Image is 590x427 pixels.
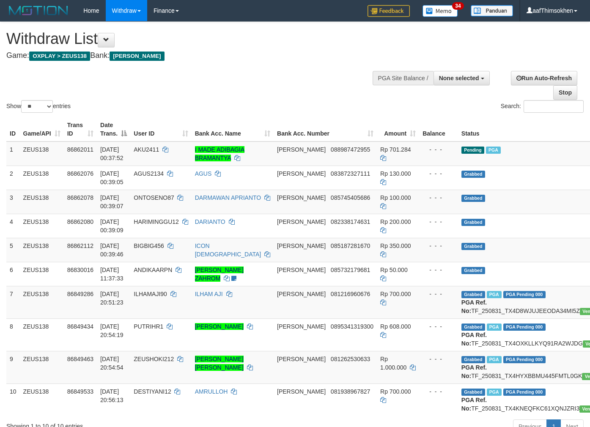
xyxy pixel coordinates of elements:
span: Pending [461,147,484,154]
span: 86862076 [67,170,93,177]
span: [DATE] 00:39:07 [100,194,123,209]
span: [PERSON_NAME] [277,242,326,249]
td: 2 [6,166,20,190]
span: Copy 085745405686 to clipboard [331,194,370,201]
div: - - - [423,322,455,331]
span: [DATE] 20:56:13 [100,388,123,403]
td: ZEUS138 [20,351,64,383]
a: [PERSON_NAME] ZAHROM [195,267,244,282]
span: Rp 50.000 [380,267,408,273]
span: [PERSON_NAME] [277,323,326,330]
th: ID [6,117,20,141]
td: 9 [6,351,20,383]
span: ZEUSHOKI212 [134,356,174,362]
span: Marked by aafchomsokheang [486,147,501,154]
span: [DATE] 11:37:33 [100,267,123,282]
span: [PERSON_NAME] [277,194,326,201]
span: BIGBIG456 [134,242,164,249]
span: [PERSON_NAME] [277,146,326,153]
td: ZEUS138 [20,286,64,318]
span: OXPLAY > ZEUS138 [29,52,90,61]
span: [PERSON_NAME] [277,291,326,297]
div: - - - [423,266,455,274]
span: [DATE] 00:37:52 [100,146,123,161]
input: Search: [524,100,584,113]
span: Rp 700.000 [380,291,411,297]
div: - - - [423,145,455,154]
a: Run Auto-Refresh [511,71,577,85]
span: [PERSON_NAME] [110,52,164,61]
span: Rp 608.000 [380,323,411,330]
span: PUTRIHR1 [134,323,163,330]
a: AMRULLOH [195,388,228,395]
span: Grabbed [461,291,485,298]
span: Grabbed [461,195,485,202]
div: PGA Site Balance / [373,71,434,85]
span: [DATE] 20:54:19 [100,323,123,338]
span: PGA Pending [503,389,546,396]
span: [DATE] 00:39:46 [100,242,123,258]
span: Marked by aafRornrotha [487,324,502,331]
button: None selected [434,71,490,85]
b: PGA Ref. No: [461,332,487,347]
span: 86849286 [67,291,93,297]
span: Copy 085732179681 to clipboard [331,267,370,273]
span: HARIMINGGU12 [134,218,179,225]
span: Copy 083872327111 to clipboard [331,170,370,177]
div: - - - [423,218,455,226]
td: 6 [6,262,20,286]
span: [PERSON_NAME] [277,267,326,273]
span: Copy 082338174631 to clipboard [331,218,370,225]
span: 86862112 [67,242,93,249]
span: Rp 1.000.000 [380,356,406,371]
img: Button%20Memo.svg [423,5,458,17]
th: Bank Acc. Name: activate to sort column ascending [192,117,274,141]
a: Stop [553,85,577,100]
a: DARIANTO [195,218,225,225]
span: Grabbed [461,243,485,250]
td: 10 [6,383,20,416]
div: - - - [423,193,455,202]
span: [PERSON_NAME] [277,218,326,225]
span: Copy 081938967827 to clipboard [331,388,370,395]
span: 86862080 [67,218,93,225]
a: I MADE ADIBAGIA BRAMANTYA [195,146,244,161]
span: [PERSON_NAME] [277,170,326,177]
td: ZEUS138 [20,318,64,351]
a: DARMAWAN APRIANTO [195,194,261,201]
span: Rp 100.000 [380,194,411,201]
b: PGA Ref. No: [461,397,487,412]
b: PGA Ref. No: [461,299,487,314]
span: Grabbed [461,356,485,363]
span: 86849533 [67,388,93,395]
div: - - - [423,387,455,396]
span: PGA Pending [503,291,546,298]
span: 86849463 [67,356,93,362]
span: [DATE] 00:39:05 [100,170,123,185]
div: - - - [423,169,455,178]
th: Amount: activate to sort column ascending [377,117,419,141]
span: Grabbed [461,389,485,396]
td: ZEUS138 [20,190,64,214]
img: panduan.png [471,5,513,16]
td: ZEUS138 [20,166,64,190]
span: ILHAMAJI90 [134,291,167,297]
th: Game/API: activate to sort column ascending [20,117,64,141]
span: AGUS2134 [134,170,164,177]
span: ONTOSENO87 [134,194,174,201]
span: DESTIYANI12 [134,388,171,395]
td: 5 [6,238,20,262]
div: - - - [423,242,455,250]
span: 86862078 [67,194,93,201]
a: ILHAM AJI [195,291,223,297]
span: Copy 081262530633 to clipboard [331,356,370,362]
td: ZEUS138 [20,141,64,166]
a: [PERSON_NAME] [PERSON_NAME] [195,356,244,371]
td: ZEUS138 [20,214,64,238]
span: PGA Pending [503,324,546,331]
td: ZEUS138 [20,383,64,416]
img: MOTION_logo.png [6,4,71,17]
span: Grabbed [461,219,485,226]
span: [DATE] 00:39:09 [100,218,123,234]
span: [DATE] 20:51:23 [100,291,123,306]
